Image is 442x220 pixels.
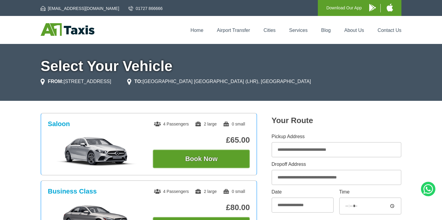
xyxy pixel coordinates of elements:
img: A1 Taxis St Albans LTD [41,23,94,36]
a: Airport Transfer [217,28,250,33]
img: Saloon [51,136,142,166]
span: 0 small [223,122,245,126]
span: 2 large [195,122,217,126]
span: 4 Passengers [154,122,189,126]
h2: Your Route [272,116,401,125]
p: Download Our App [326,4,362,12]
button: Book Now [153,150,250,168]
h3: Business Class [48,187,97,195]
img: A1 Taxis iPhone App [387,4,393,11]
label: Pickup Address [272,134,401,139]
a: Cities [264,28,276,33]
a: Services [289,28,308,33]
p: £80.00 [153,203,250,212]
li: [GEOGRAPHIC_DATA] [GEOGRAPHIC_DATA] (LHR), [GEOGRAPHIC_DATA] [127,78,311,85]
label: Time [339,190,401,194]
a: About Us [344,28,364,33]
a: Contact Us [378,28,401,33]
p: £65.00 [153,135,250,145]
span: 4 Passengers [154,189,189,194]
label: Date [272,190,334,194]
strong: TO: [134,79,143,84]
a: 01727 866666 [128,5,163,11]
a: [EMAIL_ADDRESS][DOMAIN_NAME] [41,5,119,11]
strong: FROM: [48,79,63,84]
h3: Saloon [48,120,70,128]
span: 2 large [195,189,217,194]
li: [STREET_ADDRESS] [41,78,111,85]
img: A1 Taxis Android App [369,4,376,11]
label: Dropoff Address [272,162,401,167]
a: Blog [321,28,331,33]
span: 0 small [223,189,245,194]
a: Home [191,28,204,33]
h1: Select Your Vehicle [41,59,401,73]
